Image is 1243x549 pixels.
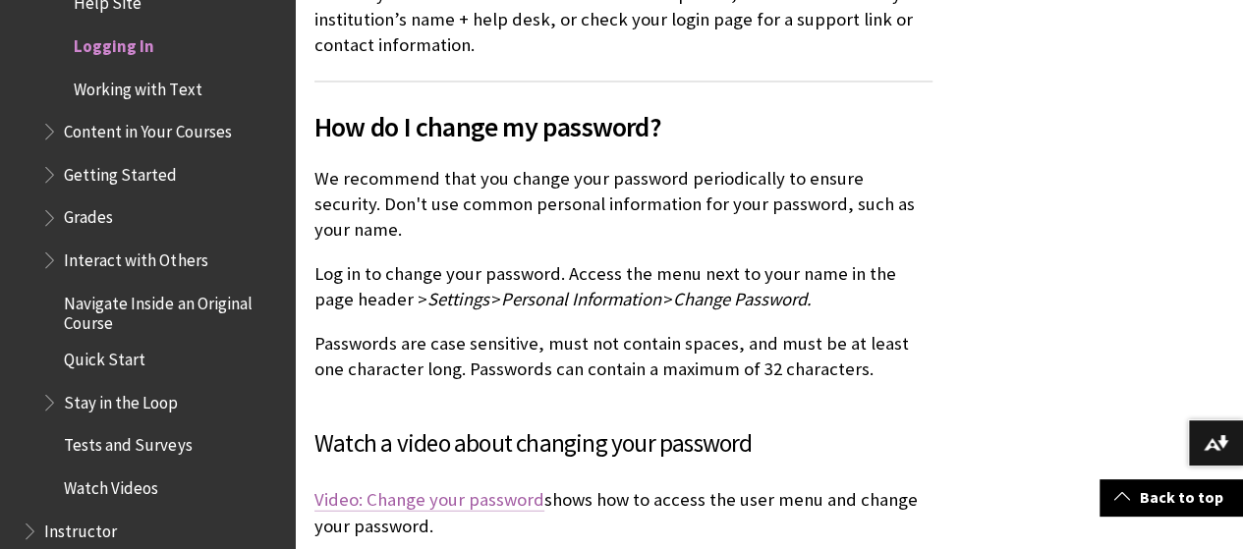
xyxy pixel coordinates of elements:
[64,201,113,228] span: Grades
[64,244,207,270] span: Interact with Others
[64,343,145,369] span: Quick Start
[74,73,201,99] span: Working with Text
[64,287,281,333] span: Navigate Inside an Original Course
[64,429,192,456] span: Tests and Surveys
[64,115,231,141] span: Content in Your Courses
[314,488,544,512] a: Video: Change your password
[44,515,117,541] span: Instructor
[314,331,932,382] p: Passwords are case sensitive, must not contain spaces, and must be at least one character long. P...
[64,158,177,185] span: Getting Started
[314,425,932,463] h3: Watch a video about changing your password
[314,166,932,244] p: We recommend that you change your password periodically to ensure security. Don't use common pers...
[74,29,154,56] span: Logging In
[314,106,932,147] span: How do I change my password?
[673,288,812,310] span: Change Password.
[314,261,932,312] p: Log in to change your password. Access the menu next to your name in the page header > > >
[64,386,178,412] span: Stay in the Loop
[1100,479,1243,516] a: Back to top
[427,288,489,310] span: Settings
[314,487,932,538] p: shows how to access the user menu and change your password.
[501,288,661,310] span: Personal Information
[64,471,158,498] span: Watch Videos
